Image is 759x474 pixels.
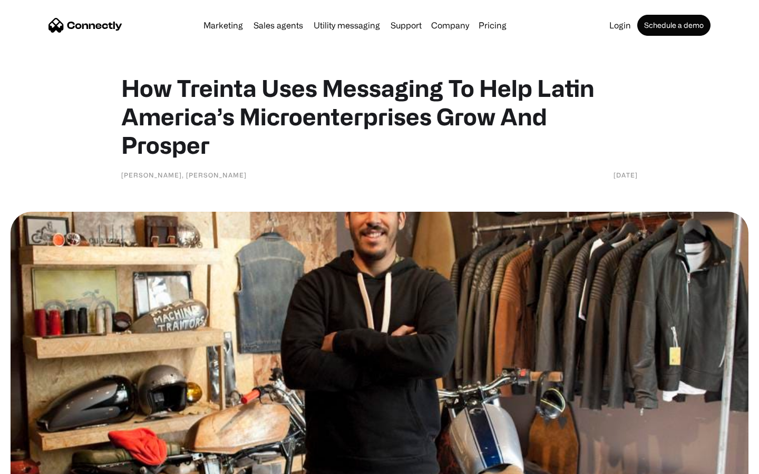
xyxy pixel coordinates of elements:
div: [PERSON_NAME], [PERSON_NAME] [121,170,247,180]
a: Pricing [474,21,511,29]
div: [DATE] [614,170,638,180]
a: Utility messaging [309,21,384,29]
ul: Language list [21,456,63,470]
div: Company [431,18,469,33]
h1: How Treinta Uses Messaging To Help Latin America’s Microenterprises Grow And Prosper [121,74,638,159]
a: Schedule a demo [637,15,711,36]
a: Sales agents [249,21,307,29]
a: Marketing [199,21,247,29]
a: Login [605,21,635,29]
a: Support [386,21,426,29]
aside: Language selected: English [11,456,63,470]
